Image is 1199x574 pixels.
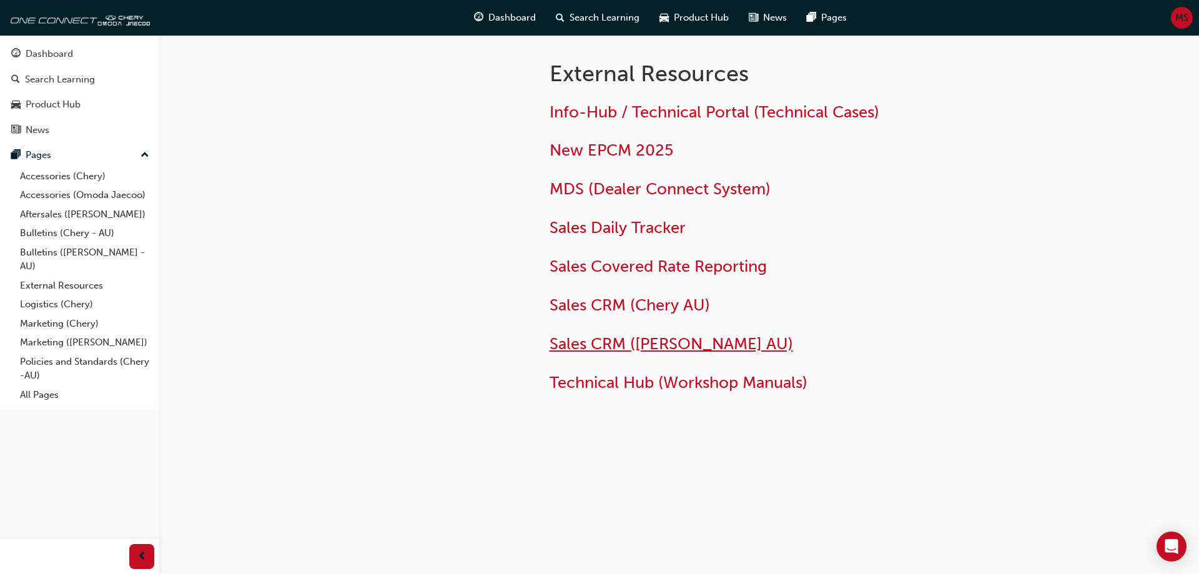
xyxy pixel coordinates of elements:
a: Aftersales ([PERSON_NAME]) [15,205,154,224]
a: Sales Daily Tracker [550,218,686,237]
button: DashboardSearch LearningProduct HubNews [5,40,154,144]
div: Open Intercom Messenger [1157,532,1187,562]
span: search-icon [556,10,565,26]
a: Policies and Standards (Chery -AU) [15,352,154,385]
a: search-iconSearch Learning [546,5,649,31]
a: News [5,119,154,142]
a: Search Learning [5,68,154,91]
span: pages-icon [807,10,816,26]
span: News [763,11,787,25]
a: guage-iconDashboard [464,5,546,31]
a: Sales Covered Rate Reporting [550,257,767,276]
span: Pages [821,11,847,25]
a: Bulletins ([PERSON_NAME] - AU) [15,243,154,276]
h1: External Resources [550,60,959,87]
button: Pages [5,144,154,167]
a: Dashboard [5,42,154,66]
span: prev-icon [137,549,147,565]
a: Logistics (Chery) [15,295,154,314]
div: Product Hub [26,97,81,112]
a: Sales CRM ([PERSON_NAME] AU) [550,334,793,354]
a: All Pages [15,385,154,405]
div: News [26,123,49,137]
a: news-iconNews [739,5,797,31]
a: Marketing ([PERSON_NAME]) [15,333,154,352]
span: news-icon [11,125,21,136]
a: Technical Hub (Workshop Manuals) [550,373,807,392]
span: pages-icon [11,150,21,161]
a: Sales CRM (Chery AU) [550,295,710,315]
div: Pages [26,148,51,162]
span: MS [1175,11,1188,25]
a: Accessories (Omoda Jaecoo) [15,186,154,205]
a: Product Hub [5,93,154,116]
span: car-icon [11,99,21,111]
a: Accessories (Chery) [15,167,154,186]
span: car-icon [659,10,669,26]
span: guage-icon [11,49,21,60]
a: Marketing (Chery) [15,314,154,334]
div: Dashboard [26,47,73,61]
a: External Resources [15,276,154,295]
span: guage-icon [474,10,483,26]
span: Search Learning [570,11,639,25]
span: search-icon [11,74,20,86]
span: Dashboard [488,11,536,25]
img: oneconnect [6,5,150,30]
a: New EPCM 2025 [550,141,673,160]
a: Info-Hub / Technical Portal (Technical Cases) [550,102,879,122]
a: pages-iconPages [797,5,857,31]
span: up-icon [141,147,149,164]
div: Search Learning [25,72,95,87]
span: Product Hub [674,11,729,25]
button: MS [1171,7,1193,29]
a: Bulletins (Chery - AU) [15,224,154,243]
span: news-icon [749,10,758,26]
a: car-iconProduct Hub [649,5,739,31]
a: MDS (Dealer Connect System) [550,179,771,199]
